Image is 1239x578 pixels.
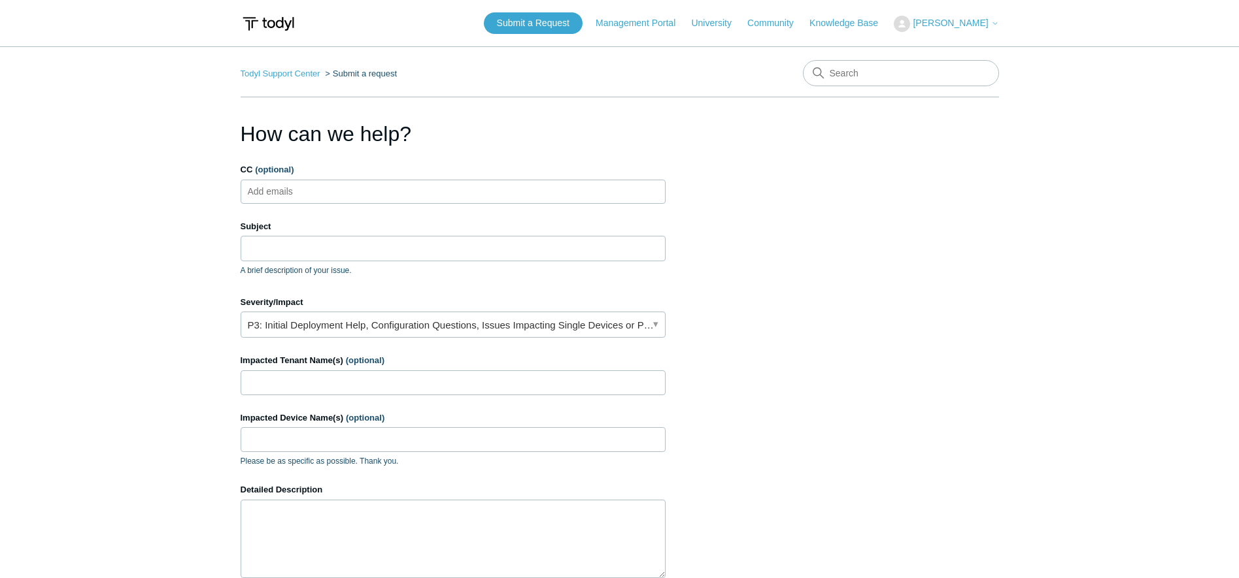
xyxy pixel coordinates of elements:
[241,69,323,78] li: Todyl Support Center
[241,483,666,496] label: Detailed Description
[241,312,666,338] a: P3: Initial Deployment Help, Configuration Questions, Issues Impacting Single Devices or Past Out...
[241,354,666,367] label: Impacted Tenant Name(s)
[241,118,666,150] h1: How can we help?
[747,16,807,30] a: Community
[241,12,296,36] img: Todyl Support Center Help Center home page
[596,16,688,30] a: Management Portal
[322,69,397,78] li: Submit a request
[691,16,744,30] a: University
[809,16,891,30] a: Knowledge Base
[241,296,666,309] label: Severity/Impact
[241,411,666,425] label: Impacted Device Name(s)
[894,16,998,32] button: [PERSON_NAME]
[243,182,320,201] input: Add emails
[241,163,666,176] label: CC
[255,165,294,174] span: (optional)
[803,60,999,86] input: Search
[346,355,384,365] span: (optional)
[484,12,583,34] a: Submit a Request
[241,265,666,276] p: A brief description of your issue.
[241,455,666,467] p: Please be as specific as possible. Thank you.
[346,413,384,423] span: (optional)
[241,220,666,233] label: Subject
[913,18,988,28] span: [PERSON_NAME]
[241,69,320,78] a: Todyl Support Center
